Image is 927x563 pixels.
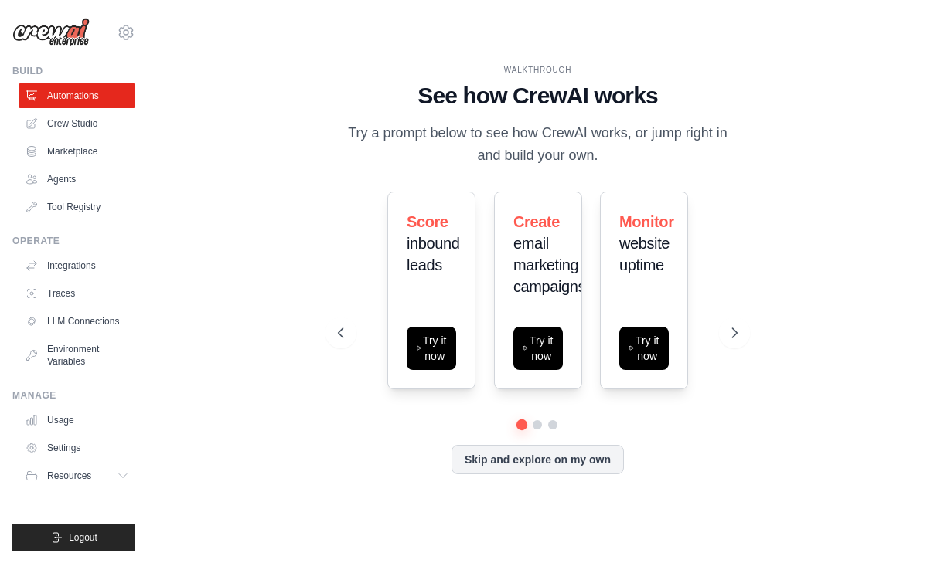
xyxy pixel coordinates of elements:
a: Automations [19,83,135,108]
span: email marketing campaigns [513,235,585,295]
span: website uptime [619,235,670,273]
div: Build [12,65,135,77]
a: Traces [19,281,135,306]
button: Try it now [619,327,669,370]
a: Marketplace [19,139,135,164]
span: inbound leads [407,235,459,273]
h1: See how CrewAI works [338,82,738,110]
div: WALKTHROUGH [338,64,738,76]
a: Environment Variables [19,337,135,374]
a: LLM Connections [19,309,135,334]
span: Resources [47,470,91,482]
button: Skip and explore on my own [452,445,624,474]
button: Try it now [513,327,563,370]
iframe: Chat Widget [850,489,927,563]
p: Try a prompt below to see how CrewAI works, or jump right in and build your own. [338,122,738,168]
span: Create [513,213,560,230]
a: Usage [19,408,135,432]
a: Tool Registry [19,195,135,219]
span: Score [407,213,448,230]
div: Manage [12,389,135,402]
img: Logo [12,18,90,47]
a: Settings [19,436,135,460]
button: Resources [19,463,135,488]
div: Operate [12,235,135,247]
a: Crew Studio [19,111,135,136]
span: Logout [69,531,97,544]
a: Agents [19,167,135,192]
button: Logout [12,524,135,551]
button: Try it now [407,327,456,370]
span: Monitor [619,213,674,230]
a: Integrations [19,253,135,278]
